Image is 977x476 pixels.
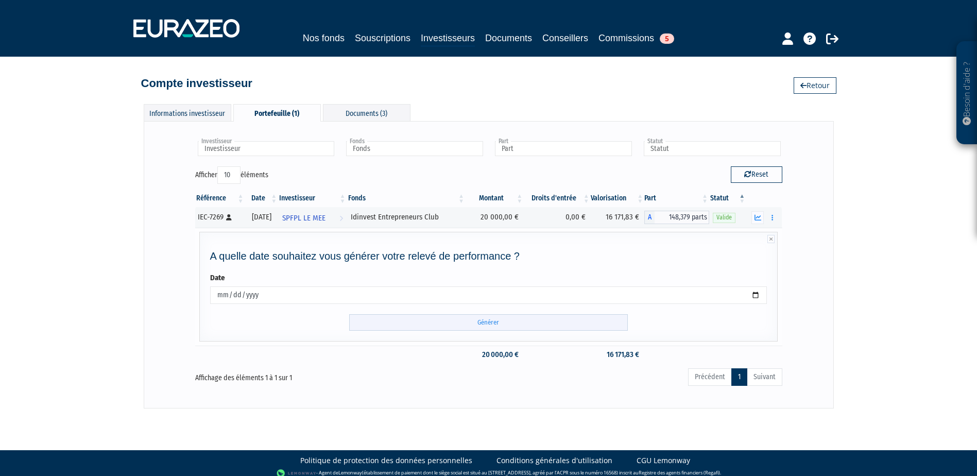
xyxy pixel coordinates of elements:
i: Voir l'investisseur [339,209,343,228]
th: Statut : activer pour trier la colonne par ordre d&eacute;croissant [709,190,746,207]
a: Registre des agents financiers (Regafi) [639,469,720,476]
a: Souscriptions [355,31,410,45]
a: Retour [794,77,836,94]
th: Valorisation: activer pour trier la colonne par ordre croissant [591,190,645,207]
span: A [644,211,655,224]
div: A - Idinvest Entrepreneurs Club [644,211,709,224]
div: IEC-7269 [198,212,242,223]
div: Portefeuille (1) [233,104,321,122]
a: SPFPL LE MEE [278,207,347,228]
a: Politique de protection des données personnelles [300,455,472,466]
a: CGU Lemonway [637,455,690,466]
td: 20 000,00 € [466,207,524,228]
th: Référence : activer pour trier la colonne par ordre croissant [195,190,245,207]
td: 16 171,83 € [591,207,645,228]
div: [DATE] [249,212,275,223]
label: Afficher éléments [195,166,268,184]
a: Documents [485,31,532,45]
a: Commissions5 [598,31,674,45]
span: Valide [713,213,735,223]
i: [Français] Personne physique [226,214,232,220]
select: Afficheréléments [217,166,241,184]
th: Investisseur: activer pour trier la colonne par ordre croissant [278,190,347,207]
th: Montant: activer pour trier la colonne par ordre croissant [466,190,524,207]
div: Idinvest Entrepreneurs Club [351,212,462,223]
th: Date: activer pour trier la colonne par ordre croissant [245,190,279,207]
span: 5 [660,33,674,44]
td: 20 000,00 € [466,346,524,364]
button: Reset [731,166,782,183]
a: Conditions générales d'utilisation [496,455,612,466]
h4: A quelle date souhaitez vous générer votre relevé de performance ? [210,250,767,262]
a: 1 [731,368,747,386]
td: 16 171,83 € [591,346,645,364]
img: 1732889491-logotype_eurazeo_blanc_rvb.png [133,19,239,38]
th: Droits d'entrée: activer pour trier la colonne par ordre croissant [524,190,591,207]
h4: Compte investisseur [141,77,252,90]
label: Date [210,273,225,283]
span: 148,379 parts [655,211,709,224]
a: Conseillers [542,31,588,45]
td: 0,00 € [524,207,591,228]
div: Affichage des éléments 1 à 1 sur 1 [195,367,431,384]
div: Documents (3) [323,104,410,121]
input: Générer [349,314,628,331]
p: Besoin d'aide ? [961,47,973,140]
a: Investisseurs [421,31,475,47]
a: Nos fonds [303,31,345,45]
div: Informations investisseur [144,104,231,121]
a: Lemonway [338,469,362,476]
th: Fonds: activer pour trier la colonne par ordre croissant [347,190,466,207]
span: SPFPL LE MEE [282,209,325,228]
th: Part: activer pour trier la colonne par ordre croissant [644,190,709,207]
